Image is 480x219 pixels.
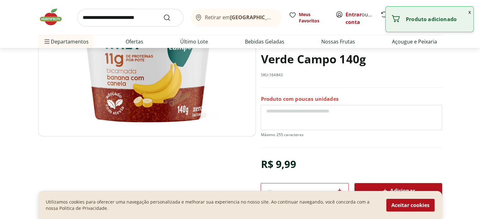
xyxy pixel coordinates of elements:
[381,187,415,194] span: Adicionar
[392,38,437,45] a: Açougue e Peixaria
[163,14,178,21] button: Submit Search
[466,7,473,17] button: Fechar notificação
[346,11,374,26] span: ou
[245,38,284,45] a: Bebidas Geladas
[46,199,379,211] p: Utilizamos cookies para oferecer uma navegação personalizada e melhorar sua experiencia no nosso ...
[406,16,468,22] p: Produto adicionado
[299,11,328,24] span: Meus Favoritos
[43,34,51,49] button: Menu
[191,9,281,26] button: Retirar em[GEOGRAPHIC_DATA]/[GEOGRAPHIC_DATA]
[77,9,183,26] input: search
[261,72,283,78] p: SKU: 164843
[386,199,435,211] button: Aceitar cookies
[43,34,89,49] span: Departamentos
[261,155,296,173] div: R$ 9,99
[230,14,336,21] b: [GEOGRAPHIC_DATA]/[GEOGRAPHIC_DATA]
[321,38,355,45] a: Nossas Frutas
[180,38,208,45] a: Último Lote
[346,11,380,26] a: Criar conta
[289,11,328,24] a: Meus Favoritos
[346,11,362,18] a: Entrar
[205,14,275,20] span: Retirar em
[126,38,143,45] a: Ofertas
[261,95,338,102] p: Produto com poucas unidades
[38,8,70,26] img: Hortifruti
[354,183,442,198] button: Adicionar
